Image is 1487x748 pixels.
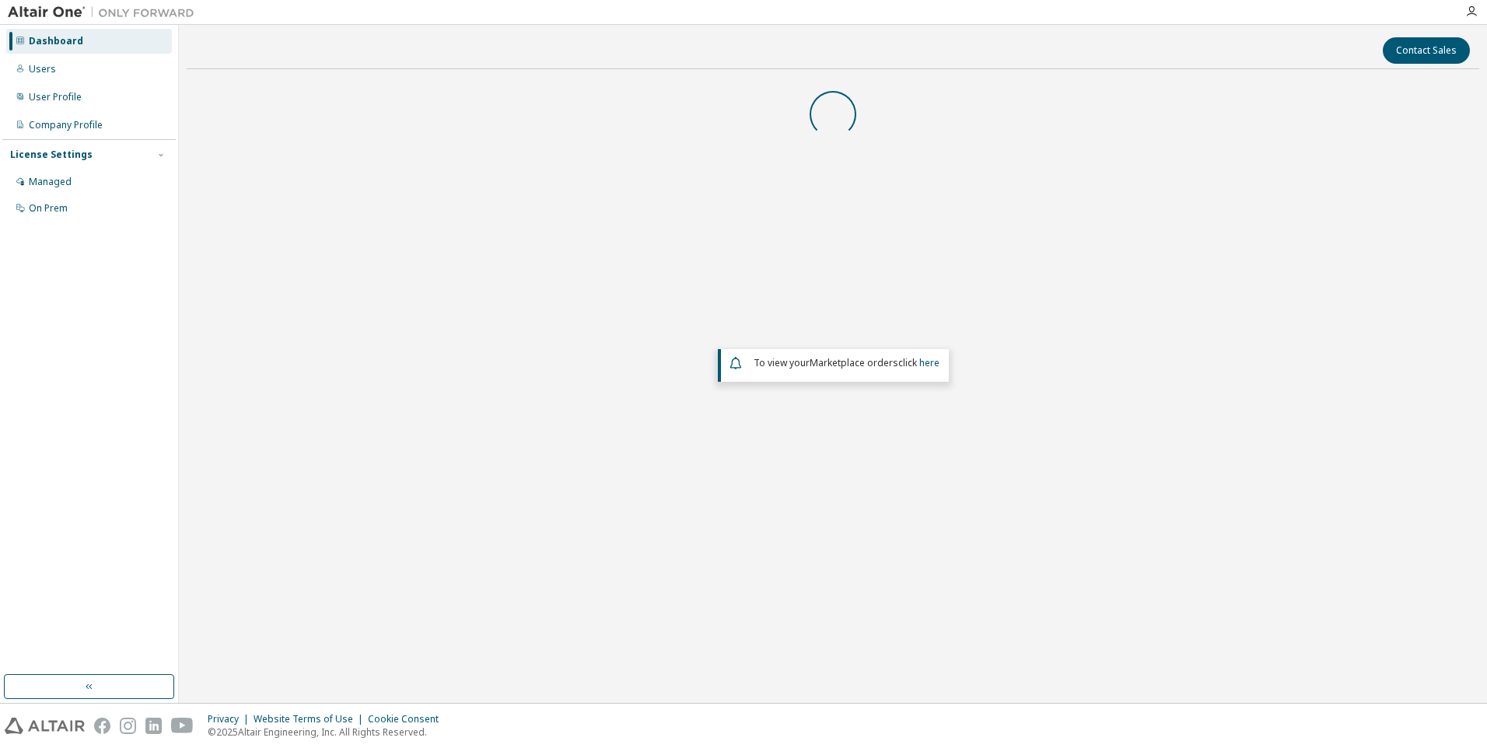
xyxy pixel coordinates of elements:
[120,718,136,734] img: instagram.svg
[171,718,194,734] img: youtube.svg
[145,718,162,734] img: linkedin.svg
[208,725,448,739] p: © 2025 Altair Engineering, Inc. All Rights Reserved.
[5,718,85,734] img: altair_logo.svg
[810,356,898,369] em: Marketplace orders
[10,149,93,161] div: License Settings
[754,356,939,369] span: To view your click
[919,356,939,369] a: here
[29,202,68,215] div: On Prem
[29,63,56,75] div: Users
[1383,37,1470,64] button: Contact Sales
[29,35,83,47] div: Dashboard
[8,5,202,20] img: Altair One
[368,713,448,725] div: Cookie Consent
[29,119,103,131] div: Company Profile
[208,713,254,725] div: Privacy
[94,718,110,734] img: facebook.svg
[29,91,82,103] div: User Profile
[254,713,368,725] div: Website Terms of Use
[29,176,72,188] div: Managed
